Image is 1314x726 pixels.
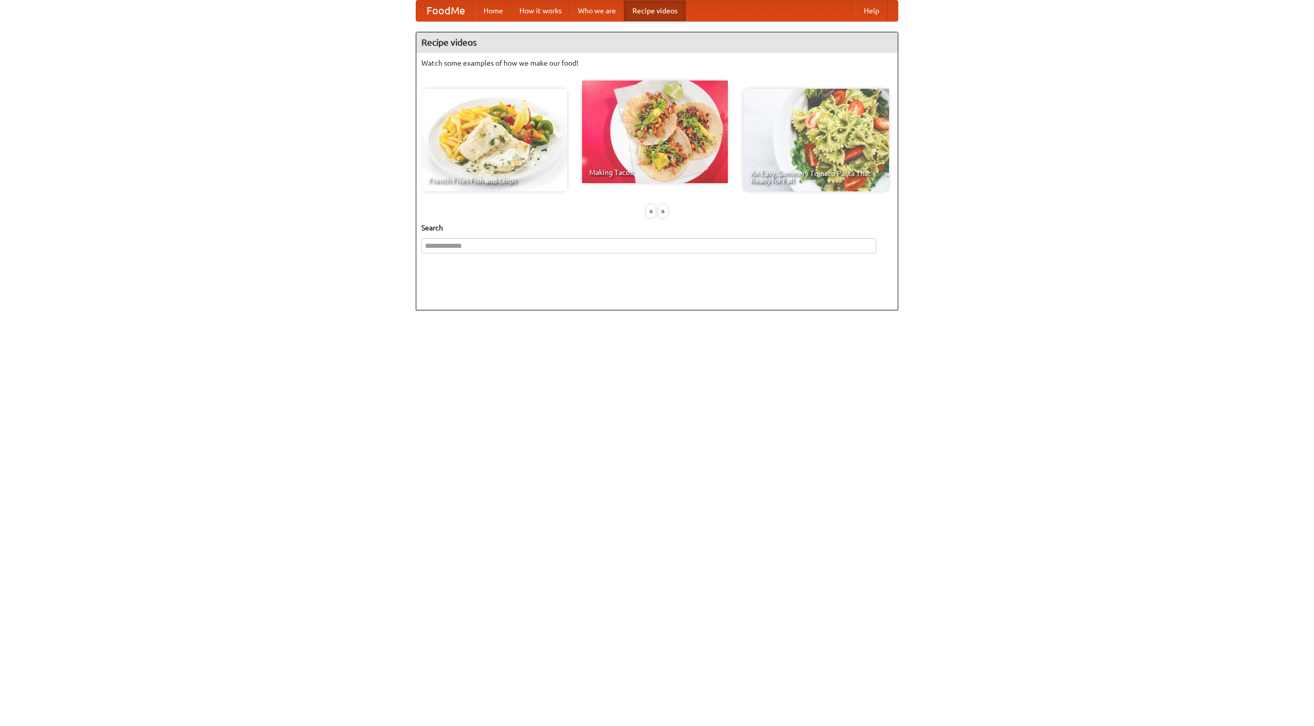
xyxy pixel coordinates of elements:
[646,205,655,218] div: «
[750,170,882,184] span: An Easy, Summery Tomato Pasta That's Ready for Fall
[429,177,560,184] span: French Fries Fish and Chips
[421,89,567,191] a: French Fries Fish and Chips
[659,205,668,218] div: »
[421,58,893,68] p: Watch some examples of how we make our food!
[856,1,887,21] a: Help
[570,1,624,21] a: Who we are
[589,169,721,176] span: Making Tacos
[416,1,475,21] a: FoodMe
[475,1,511,21] a: Home
[624,1,686,21] a: Recipe videos
[421,223,893,233] h5: Search
[511,1,570,21] a: How it works
[743,89,889,191] a: An Easy, Summery Tomato Pasta That's Ready for Fall
[416,32,898,53] h4: Recipe videos
[582,81,728,183] a: Making Tacos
